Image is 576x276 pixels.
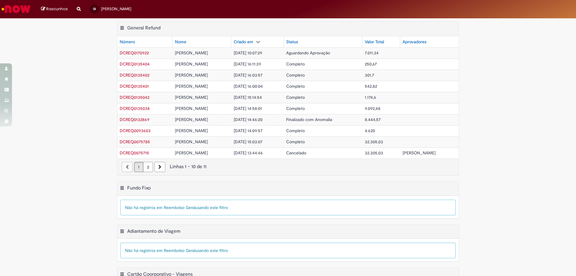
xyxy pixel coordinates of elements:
span: DCREQ0093603 [120,128,151,133]
span: usando este filtro [195,248,228,253]
nav: paginação [117,159,459,175]
a: Abrir Registro: DCREQ0135401 [120,83,149,89]
div: Criado em [234,39,253,45]
span: 4.620 [365,128,375,133]
a: Abrir Registro: DCREQ0170922 [120,50,149,56]
span: DCREQ0135038 [120,106,150,111]
div: Não há registros em Reembolso Geral [120,243,456,258]
span: [DATE] 13:44:46 [234,150,263,156]
div: Número [120,39,135,45]
span: [PERSON_NAME] [175,83,208,89]
span: Aguardando Aprovação [286,50,330,56]
span: [DATE] 16:00:04 [234,83,263,89]
span: Cancelado [286,150,306,156]
span: 8.444,57 [365,117,381,122]
a: Abrir Registro: DCREQ0075785 [120,139,150,144]
span: [PERSON_NAME] [101,6,131,11]
span: [PERSON_NAME] [175,61,208,67]
a: Página 2 [143,162,153,172]
h2: General Refund [127,25,160,31]
span: 250,67 [365,61,377,67]
div: Nome [175,39,186,45]
a: Abrir Registro: DCREQ0135402 [120,72,149,78]
span: 32.305,03 [365,150,383,156]
span: 32.305,03 [365,139,383,144]
h2: Adiantamento de Viagem [127,228,180,234]
span: [DATE] 14:09:57 [234,128,262,133]
a: Próxima página [154,162,165,172]
span: 9.092,48 [365,106,380,111]
span: DCREQ0170922 [120,50,149,56]
span: [DATE] 10:07:29 [234,50,262,56]
a: Página 1 [134,162,143,172]
span: 1.174,6 [365,95,376,100]
a: Abrir Registro: DCREQ0135038 [120,106,150,111]
span: Completo [286,139,305,144]
span: 301,7 [365,72,374,78]
span: Completo [286,95,305,100]
span: Rascunhos [46,6,68,12]
span: [PERSON_NAME] [175,50,208,56]
button: Adiantamento de Viagem Menu de contexto [120,228,124,236]
span: [PERSON_NAME] [175,106,208,111]
span: usando este filtro [195,205,228,210]
button: General Refund Menu de contexto [120,25,124,33]
span: [DATE] 16:03:57 [234,72,262,78]
a: Abrir Registro: DCREQ0093603 [120,128,151,133]
span: Completo [286,128,305,133]
span: 542,82 [365,83,377,89]
a: Abrir Registro: DCREQ0135404 [120,61,150,67]
span: [PERSON_NAME] [403,150,436,156]
img: ServiceNow [1,3,31,15]
span: DCREQ0135402 [120,72,149,78]
span: [DATE] 15:14:54 [234,95,262,100]
span: 7.011,34 [365,50,379,56]
span: DCREQ0135042 [120,95,149,100]
div: Linhas 1 − 10 de 11 [122,163,454,170]
span: Completo [286,83,305,89]
span: Completo [286,61,305,67]
a: Abrir Registro: DCREQ0075715 [120,150,149,156]
span: [DATE] 14:46:20 [234,117,262,122]
span: DCREQ0132869 [120,117,149,122]
h2: Fundo Fixo [127,185,151,191]
span: [PERSON_NAME] [175,117,208,122]
span: [DATE] 16:11:39 [234,61,261,67]
span: [DATE] 15:03:07 [234,139,262,144]
span: [PERSON_NAME] [175,95,208,100]
span: Completo [286,106,305,111]
div: Aprovadores [403,39,426,45]
span: [PERSON_NAME] [175,72,208,78]
span: DCREQ0135404 [120,61,150,67]
div: Não há registros em Reembolso Geral [120,200,456,215]
div: Valor Total [365,39,384,45]
span: Completo [286,72,305,78]
span: DCREQ0075715 [120,150,149,156]
span: Finalizado com Anomalia [286,117,332,122]
span: [DATE] 14:58:01 [234,106,262,111]
div: Status [286,39,298,45]
a: Abrir Registro: DCREQ0132869 [120,117,149,122]
span: [PERSON_NAME] [175,150,208,156]
a: Rascunhos [41,6,68,12]
span: [PERSON_NAME] [175,139,208,144]
span: DCREQ0075785 [120,139,150,144]
button: Fundo Fixo Menu de contexto [120,185,124,193]
span: DCREQ0135401 [120,83,149,89]
span: [PERSON_NAME] [175,128,208,133]
span: GI [93,7,96,11]
a: Abrir Registro: DCREQ0135042 [120,95,149,100]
